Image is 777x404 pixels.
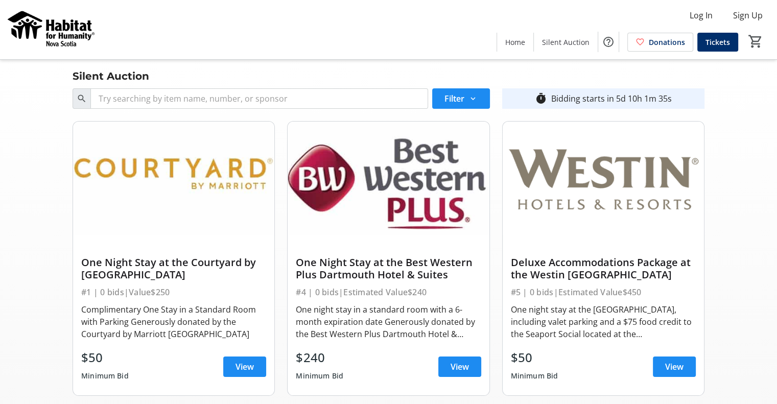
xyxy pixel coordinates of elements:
img: Deluxe Accommodations Package at the Westin Nova Scotian [503,122,704,235]
a: View [438,357,481,377]
div: $50 [511,348,558,367]
div: #4 | 0 bids | Estimated Value $240 [296,285,481,299]
div: One Night Stay at the Courtyard by [GEOGRAPHIC_DATA] [81,256,266,281]
a: Tickets [697,33,738,52]
a: View [223,357,266,377]
button: Log In [681,7,721,23]
a: View [653,357,696,377]
span: View [665,361,684,373]
span: Sign Up [733,9,763,21]
button: Cart [746,32,765,51]
div: Minimum Bid [296,367,343,385]
span: Silent Auction [542,37,590,47]
a: Donations [627,33,693,52]
div: #1 | 0 bids | Value $250 [81,285,266,299]
div: $50 [81,348,129,367]
img: One Night Stay at the Courtyard by Marriott Dartmouth Crossing [73,122,274,235]
a: Home [497,33,533,52]
span: View [451,361,469,373]
div: Bidding starts in 5d 10h 1m 35s [551,92,672,105]
div: Minimum Bid [81,367,129,385]
button: Help [598,32,619,52]
button: Sign Up [725,7,771,23]
span: Donations [649,37,685,47]
div: Silent Auction [66,68,155,84]
mat-icon: timer_outline [535,92,547,105]
div: Complimentary One Stay in a Standard Room with Parking Generously donated by the Courtyard by Mar... [81,303,266,340]
span: Tickets [705,37,730,47]
div: Minimum Bid [511,367,558,385]
span: Filter [444,92,464,105]
div: One night stay in a standard room with a 6-month expiration date Generously donated by the Best W... [296,303,481,340]
span: Log In [690,9,713,21]
div: One night stay at the [GEOGRAPHIC_DATA], including valet parking and a $75 food credit to the Sea... [511,303,696,340]
a: Silent Auction [534,33,598,52]
img: Habitat for Humanity Nova Scotia's Logo [6,4,97,55]
img: One Night Stay at the Best Western Plus Dartmouth Hotel & Suites [288,122,489,235]
div: Deluxe Accommodations Package at the Westin [GEOGRAPHIC_DATA] [511,256,696,281]
span: Home [505,37,525,47]
div: One Night Stay at the Best Western Plus Dartmouth Hotel & Suites [296,256,481,281]
div: $240 [296,348,343,367]
div: #5 | 0 bids | Estimated Value $450 [511,285,696,299]
button: Filter [432,88,490,109]
span: View [236,361,254,373]
input: Try searching by item name, number, or sponsor [90,88,428,109]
